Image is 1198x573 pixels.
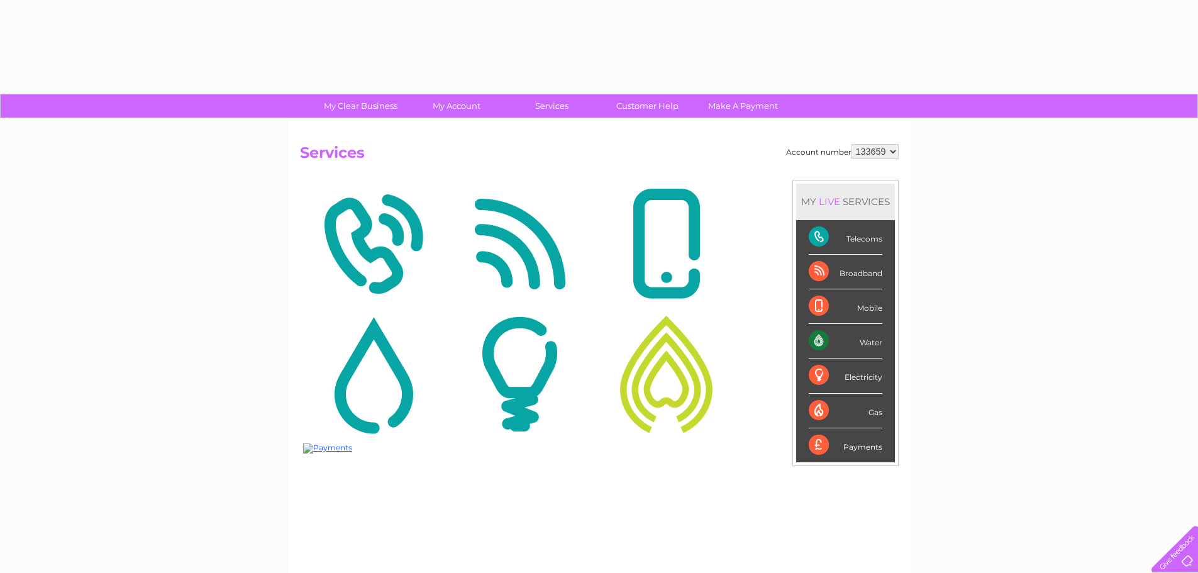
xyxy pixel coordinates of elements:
div: Account number [786,144,899,159]
div: Electricity [809,359,882,393]
img: Telecoms [303,183,443,305]
div: Gas [809,394,882,428]
a: Services [500,94,604,118]
img: Mobile [596,183,736,305]
a: My Clear Business [309,94,413,118]
a: Customer Help [596,94,699,118]
img: Broadband [450,183,590,305]
h2: Services [300,144,899,168]
img: Payments [303,443,352,453]
div: Water [809,324,882,359]
div: Mobile [809,289,882,324]
a: Make A Payment [691,94,795,118]
img: Water [303,313,443,435]
div: LIVE [816,196,843,208]
div: MY SERVICES [796,184,895,220]
img: Gas [596,313,736,435]
div: Telecoms [809,220,882,255]
img: Electricity [450,313,590,435]
div: Payments [809,428,882,462]
div: Broadband [809,255,882,289]
a: My Account [404,94,508,118]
